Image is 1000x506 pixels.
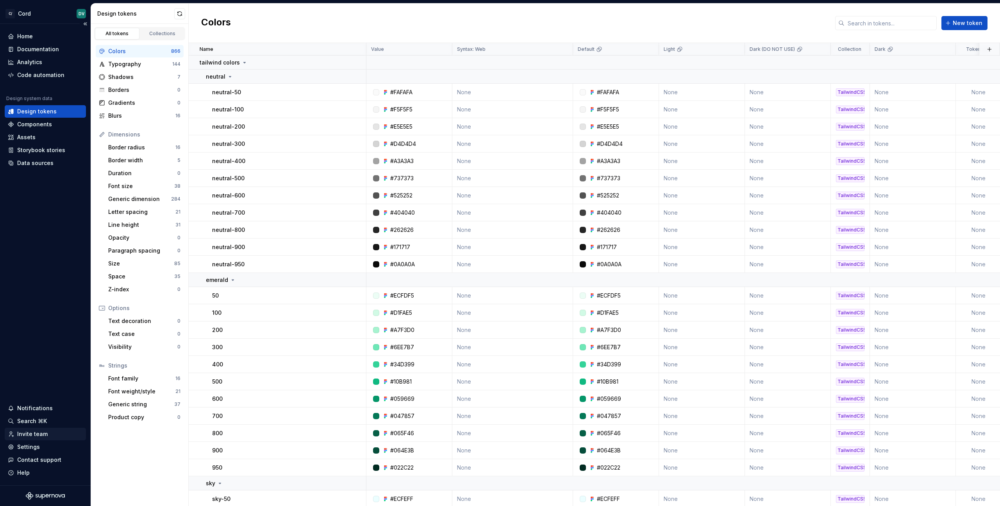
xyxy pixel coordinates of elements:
[452,321,573,339] td: None
[870,170,956,187] td: None
[177,235,180,241] div: 0
[390,378,412,386] div: #10B981
[597,378,618,386] div: #10B981
[172,61,180,67] div: 144
[105,385,184,398] a: Font weight/style21
[452,153,573,170] td: None
[452,187,573,204] td: None
[452,339,573,356] td: None
[390,343,414,351] div: #6EE7B7
[5,9,15,18] div: C/
[390,260,415,268] div: #0A0A0A
[206,73,225,81] p: neutral
[212,174,245,182] p: neutral-500
[17,430,48,438] div: Invite team
[457,46,486,52] p: Syntax: Web
[177,331,180,337] div: 0
[745,118,831,135] td: None
[108,413,177,421] div: Product copy
[6,95,52,102] div: Design system data
[659,407,745,425] td: None
[212,309,221,317] p: 100
[206,276,228,284] p: emerald
[390,106,412,113] div: #F5F5F5
[177,248,180,254] div: 0
[5,118,86,131] a: Components
[452,170,573,187] td: None
[659,373,745,390] td: None
[79,11,84,17] div: DV
[870,118,956,135] td: None
[745,170,831,187] td: None
[659,84,745,101] td: None
[175,222,180,228] div: 31
[597,88,619,96] div: #FAFAFA
[212,343,223,351] p: 300
[96,71,184,83] a: Shadows7
[200,59,240,66] p: tailwind colors
[212,106,244,113] p: neutral-100
[108,195,171,203] div: Generic dimension
[174,260,180,267] div: 85
[177,344,180,350] div: 0
[452,135,573,153] td: None
[105,270,184,283] a: Space35
[175,375,180,382] div: 16
[17,469,30,477] div: Help
[175,388,180,395] div: 21
[836,174,864,182] div: TailwindCSS
[108,247,177,255] div: Paragraph spacing
[5,105,86,118] a: Design tokens
[26,492,65,500] svg: Supernova Logo
[745,287,831,304] td: None
[390,292,414,300] div: #ECFDF5
[597,106,619,113] div: #F5F5F5
[452,304,573,321] td: None
[870,204,956,221] td: None
[870,373,956,390] td: None
[96,97,184,109] a: Gradients0
[875,46,886,52] p: Dark
[659,135,745,153] td: None
[597,326,621,334] div: #A7F3D0
[108,169,177,177] div: Duration
[836,157,864,165] div: TailwindCSS
[105,231,184,244] a: Opacity0
[212,209,245,217] p: neutral-700
[836,361,864,368] div: TailwindCSS
[108,86,177,94] div: Borders
[390,209,415,217] div: #404040
[597,292,621,300] div: #ECFDF5
[105,244,184,257] a: Paragraph spacing0
[108,208,175,216] div: Letter spacing
[5,131,86,144] a: Assets
[105,341,184,353] a: Visibility0
[870,239,956,256] td: None
[17,45,59,53] div: Documentation
[96,58,184,70] a: Typography144
[105,328,184,340] a: Text case0
[177,100,180,106] div: 0
[941,16,987,30] button: New token
[659,204,745,221] td: None
[17,159,54,167] div: Data sources
[836,243,864,251] div: TailwindCSS
[745,390,831,407] td: None
[745,373,831,390] td: None
[177,318,180,324] div: 0
[212,88,241,96] p: neutral-50
[870,304,956,321] td: None
[17,456,61,464] div: Contact support
[177,286,180,292] div: 0
[659,287,745,304] td: None
[597,361,621,368] div: #34D399
[597,226,620,234] div: #262626
[108,388,175,395] div: Font weight/style
[108,234,177,242] div: Opacity
[659,339,745,356] td: None
[390,395,414,403] div: #059669
[17,32,33,40] div: Home
[597,260,621,268] div: #0A0A0A
[659,221,745,239] td: None
[17,108,57,115] div: Design tokens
